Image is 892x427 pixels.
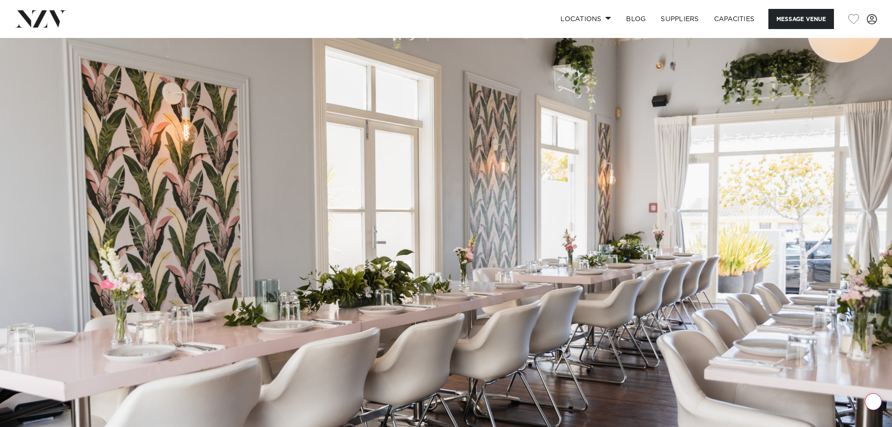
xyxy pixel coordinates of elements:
[619,9,653,29] a: BLOG
[553,9,619,29] a: Locations
[15,10,66,27] img: nzv-logo.png
[768,9,834,29] button: Message Venue
[653,9,706,29] a: SUPPLIERS
[707,9,762,29] a: Capacities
